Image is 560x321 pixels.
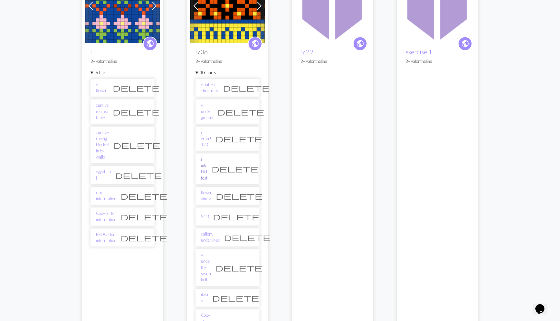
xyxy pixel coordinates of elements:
a: v under the sea in hell [201,252,211,283]
i: public [356,37,364,50]
span: public [146,39,154,49]
span: delete [217,107,264,116]
summary: 7charts [90,70,155,76]
span: public [251,39,259,49]
span: delete [113,140,160,149]
button: Delete chart [219,82,274,94]
a: public [143,37,157,51]
a: v flowers [96,82,109,94]
button: Delete chart [211,261,266,274]
span: delete [212,164,258,173]
a: i for information [96,190,116,202]
span: delete [224,233,271,242]
span: delete [113,83,159,92]
p: By Valontheline [405,58,470,64]
a: v under ground [201,102,213,121]
a: exercise 1 [400,2,475,8]
button: Delete chart [213,105,268,118]
a: yellow i leaning [295,2,370,8]
a: flower vine v [201,190,212,202]
button: Delete chart [208,292,263,304]
button: Delete chart [116,231,171,244]
button: Delete chart [209,210,264,223]
button: Delete chart [116,190,171,202]
p: By Valontheline [300,58,365,64]
span: delete [213,212,260,221]
a: i error! 123 [201,129,211,148]
button: Delete chart [212,190,267,202]
span: delete [216,134,262,143]
a: ikea v [201,292,208,304]
a: cursive i being blocked in by walls [96,129,109,160]
a: i ink blot test [201,156,207,181]
a: Copy of i for information [96,210,116,223]
p: By Valontheline [195,58,260,64]
span: delete [115,171,162,180]
button: Delete chart [116,210,171,223]
a: REDO i for information [96,231,116,244]
iframe: chat widget [533,295,554,315]
button: Delete chart [207,162,262,175]
button: Delete chart [109,139,164,151]
button: Delete chart [109,82,164,94]
span: delete [223,83,270,92]
p: By Valontheline [90,58,155,64]
h2: i [90,48,155,56]
a: egyptian I [96,169,111,181]
button: Delete chart [220,231,275,243]
a: public [248,37,262,51]
span: delete [113,107,159,116]
span: delete [121,212,167,221]
summary: 10charts [195,70,260,76]
a: public [353,37,367,51]
a: cursive i on red table [96,102,109,121]
a: exercise 1 [405,48,432,56]
a: v flowers [85,2,160,8]
span: delete [212,293,259,302]
a: 8:29 [300,48,313,56]
a: v pattern christmas [201,82,219,94]
span: delete [121,191,167,200]
button: Delete chart [111,169,166,181]
button: Delete chart [109,105,164,118]
a: 9:23 [201,214,209,220]
span: delete [216,191,262,200]
span: delete [216,263,262,272]
button: Delete chart [211,132,266,145]
a: public [458,37,472,51]
a: sailor v underlined [201,231,220,243]
h2: 8:36 [195,48,260,56]
span: delete [121,233,167,242]
i: public [461,37,469,50]
a: v pattern christmas [190,2,265,8]
span: public [461,39,469,49]
i: public [146,37,154,50]
span: public [356,39,364,49]
i: public [251,37,259,50]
